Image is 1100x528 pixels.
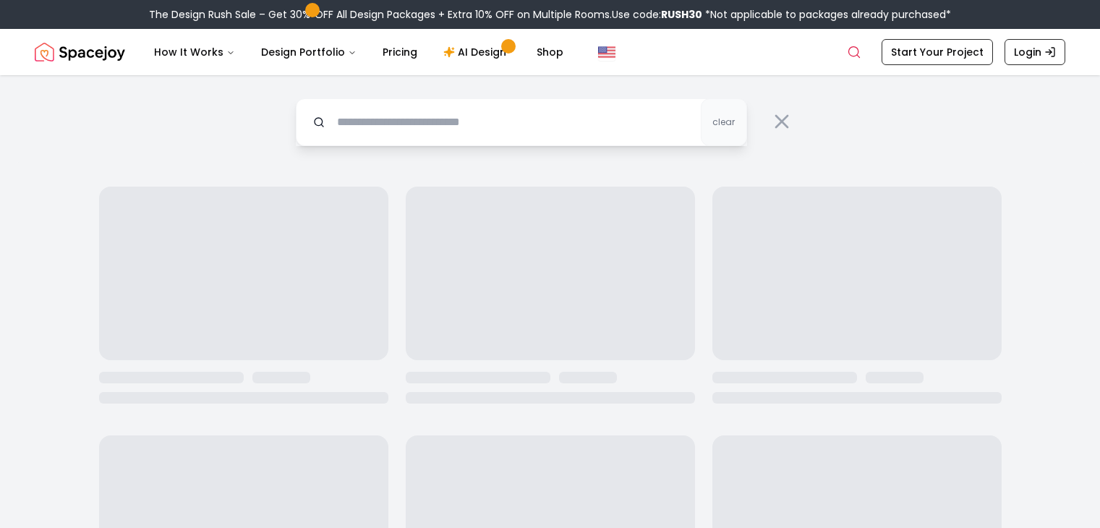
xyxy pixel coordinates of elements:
span: *Not applicable to packages already purchased* [702,7,951,22]
span: Use code: [612,7,702,22]
a: Login [1005,39,1065,65]
span: clear [712,116,735,128]
img: Spacejoy Logo [35,38,125,67]
a: Start Your Project [882,39,993,65]
div: The Design Rush Sale – Get 30% OFF All Design Packages + Extra 10% OFF on Multiple Rooms. [149,7,951,22]
a: Shop [525,38,575,67]
button: Design Portfolio [250,38,368,67]
a: Pricing [371,38,429,67]
nav: Main [142,38,575,67]
nav: Global [35,29,1065,75]
a: AI Design [432,38,522,67]
a: Spacejoy [35,38,125,67]
img: United States [598,43,615,61]
b: RUSH30 [661,7,702,22]
button: clear [701,98,747,146]
button: How It Works [142,38,247,67]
